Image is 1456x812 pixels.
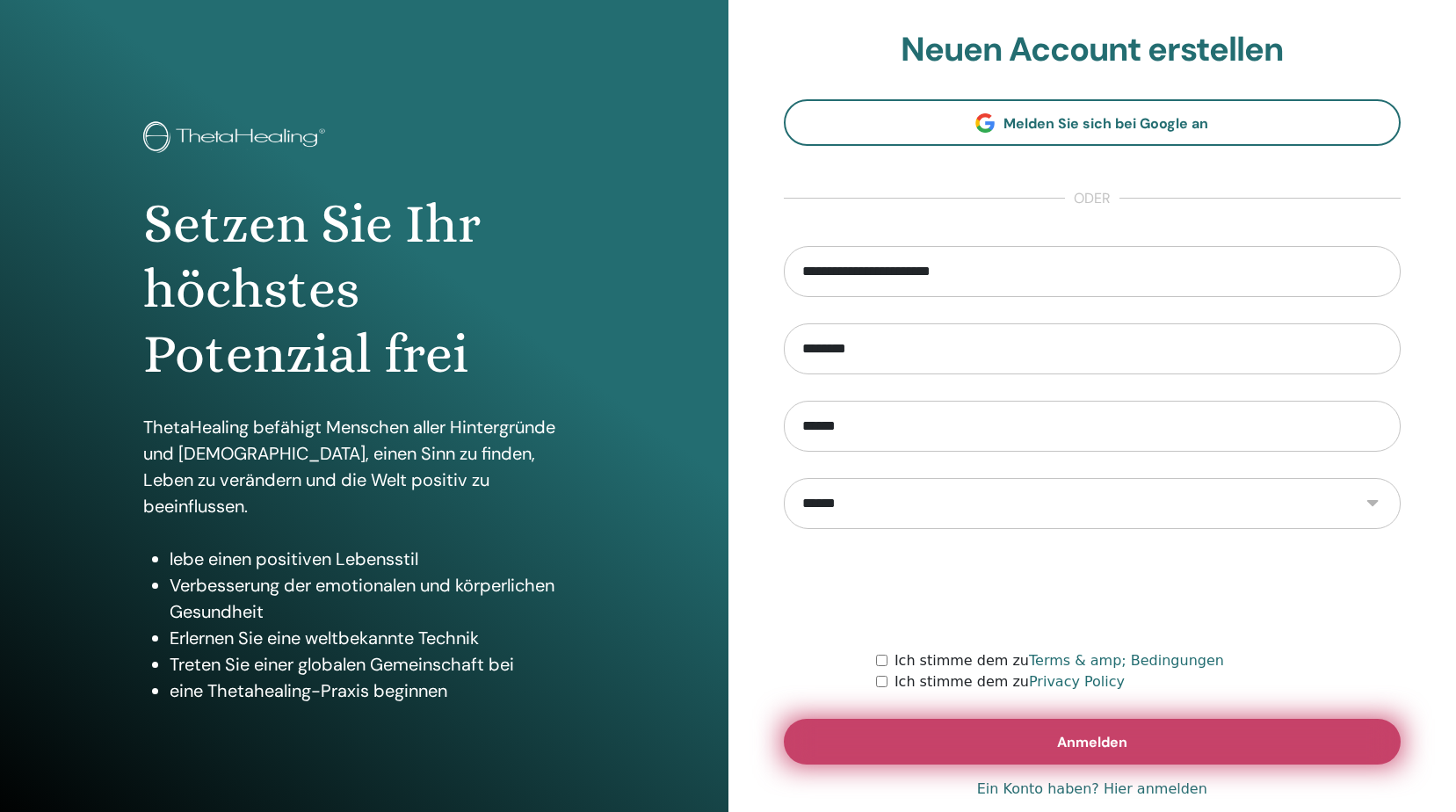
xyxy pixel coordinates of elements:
[170,546,584,572] li: lebe einen positiven Lebensstil
[1003,114,1208,133] span: Melden Sie sich bei Google an
[784,30,1402,70] h2: Neuen Account erstellen
[170,625,584,651] li: Erlernen Sie eine weltbekannte Technik
[1029,652,1224,669] a: Terms & amp; Bedingungen
[1065,188,1119,209] span: oder
[143,192,584,388] h1: Setzen Sie Ihr höchstes Potenzial frei
[959,555,1226,624] iframe: reCAPTCHA
[1029,673,1125,690] a: Privacy Policy
[1057,733,1127,751] span: Anmelden
[895,650,1224,671] label: Ich stimme dem zu
[170,678,584,704] li: eine Thetahealing-Praxis beginnen
[170,572,584,625] li: Verbesserung der emotionalen und körperlichen Gesundheit
[895,671,1125,692] label: Ich stimme dem zu
[170,651,584,678] li: Treten Sie einer globalen Gemeinschaft bei
[784,719,1402,765] button: Anmelden
[977,779,1207,800] a: Ein Konto haben? Hier anmelden
[784,99,1402,146] a: Melden Sie sich bei Google an
[143,414,584,519] p: ThetaHealing befähigt Menschen aller Hintergründe und [DEMOGRAPHIC_DATA], einen Sinn zu finden, L...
